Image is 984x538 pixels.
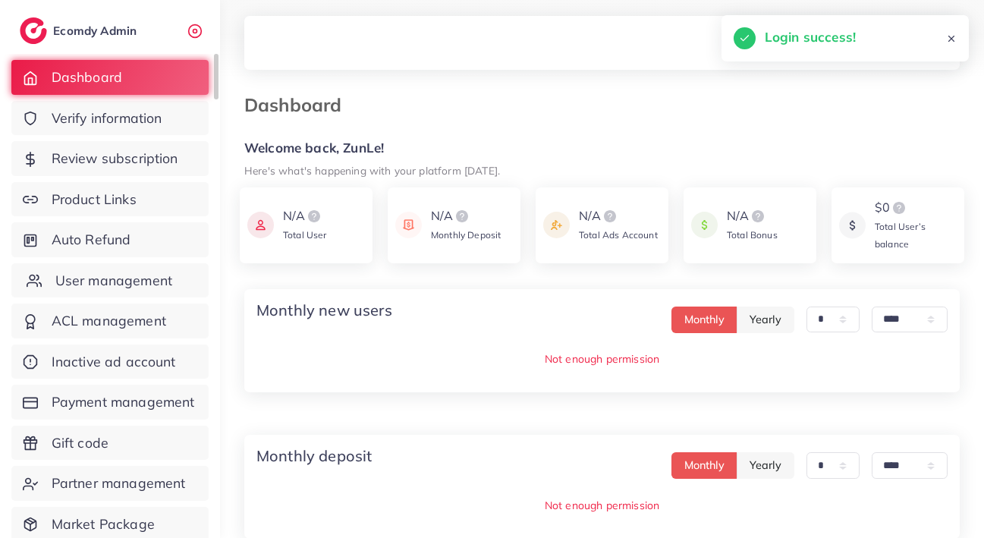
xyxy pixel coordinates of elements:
[431,207,501,225] div: N/A
[244,140,960,156] h5: Welcome back, ZunLe!
[52,149,178,168] span: Review subscription
[52,352,176,372] span: Inactive ad account
[875,221,926,250] span: Total User’s balance
[52,392,195,412] span: Payment management
[283,229,327,241] span: Total User
[256,301,392,319] h4: Monthly new users
[20,17,140,44] a: logoEcomdy Admin
[890,199,908,217] img: logo
[52,109,162,128] span: Verify information
[749,207,767,225] img: logo
[52,311,166,331] span: ACL management
[11,466,209,501] a: Partner management
[395,207,422,243] img: icon payment
[305,207,323,225] img: logo
[247,207,274,243] img: icon payment
[55,271,172,291] span: User management
[579,207,658,225] div: N/A
[431,229,501,241] span: Monthly Deposit
[11,304,209,338] a: ACL management
[737,307,794,333] button: Yearly
[52,514,155,534] span: Market Package
[11,60,209,95] a: Dashboard
[53,24,140,38] h2: Ecomdy Admin
[52,190,137,209] span: Product Links
[11,101,209,136] a: Verify information
[256,447,372,465] h4: Monthly deposit
[453,207,471,225] img: logo
[256,496,948,514] p: Not enough permission
[727,229,778,241] span: Total Bonus
[11,222,209,257] a: Auto Refund
[671,452,737,479] button: Monthly
[737,452,794,479] button: Yearly
[601,207,619,225] img: logo
[283,207,327,225] div: N/A
[11,385,209,420] a: Payment management
[839,199,866,252] img: icon payment
[52,230,131,250] span: Auto Refund
[11,345,209,379] a: Inactive ad account
[52,433,108,453] span: Gift code
[765,27,856,47] h5: Login success!
[11,182,209,217] a: Product Links
[727,207,778,225] div: N/A
[244,94,354,116] h3: Dashboard
[244,164,500,177] small: Here's what's happening with your platform [DATE].
[11,141,209,176] a: Review subscription
[11,426,209,461] a: Gift code
[52,68,122,87] span: Dashboard
[20,17,47,44] img: logo
[256,350,948,368] p: Not enough permission
[691,207,718,243] img: icon payment
[11,263,209,298] a: User management
[52,474,186,493] span: Partner management
[579,229,658,241] span: Total Ads Account
[671,307,737,333] button: Monthly
[875,199,957,217] div: $0
[543,207,570,243] img: icon payment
